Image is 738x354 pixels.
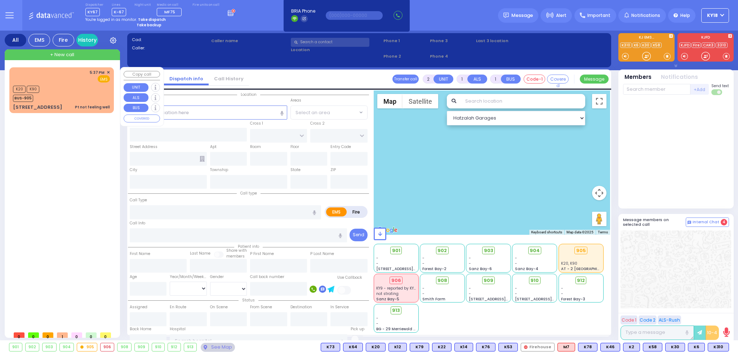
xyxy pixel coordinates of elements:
[376,326,417,332] span: BG - 29 Merriewold S.
[476,343,495,351] div: BLS
[665,343,685,351] div: K30
[28,11,76,20] img: Logo
[688,343,705,351] div: BLS
[124,115,160,122] button: COVERED
[86,332,97,338] span: 0
[57,332,68,338] span: 1
[515,261,517,266] span: -
[211,38,288,44] label: Caller name
[388,343,407,351] div: BLS
[130,220,145,226] label: Call Info
[237,191,261,196] span: Call type
[13,104,62,111] div: [STREET_ADDRESS]
[701,8,729,23] button: KY18
[170,326,186,332] label: Hospital
[592,212,606,226] button: Drag Pegman onto the map to open Street View
[430,38,474,44] span: Phone 3
[643,343,662,351] div: K58
[310,251,334,257] label: P Last Name
[132,45,209,51] label: Caller:
[693,220,719,225] span: Internal Chat
[580,75,609,84] button: Message
[469,255,471,261] span: -
[680,12,690,19] span: Help
[377,94,403,108] button: Show street map
[375,225,399,235] a: Open this area in Google Maps (opens a new window)
[350,229,368,241] button: Send
[76,34,98,46] a: History
[469,296,537,302] span: [STREET_ADDRESS][PERSON_NAME]
[578,343,597,351] div: K78
[376,266,444,272] span: [STREET_ADDRESS][PERSON_NAME]
[376,291,399,296] span: not strating
[652,42,662,48] a: K58
[27,86,39,93] span: K90
[375,225,399,235] img: Google
[620,42,632,48] a: K310
[503,13,509,18] img: message.svg
[592,94,606,108] button: Toggle fullscreen view
[547,75,569,84] button: Covered
[250,304,272,310] label: From Scene
[310,121,325,126] label: Cross 2
[343,343,363,351] div: K64
[13,86,26,93] span: K20
[679,42,691,48] a: KJFD
[711,89,723,96] label: Turn off text
[422,291,424,296] span: -
[403,94,438,108] button: Show satellite imagery
[574,247,587,255] div: 905
[117,343,131,351] div: 908
[376,261,378,266] span: -
[124,93,148,102] button: ALS
[250,144,261,150] label: Room
[557,343,575,351] div: ALS
[75,104,110,110] div: Pt not feeling well
[130,274,137,280] label: Age
[343,343,363,351] div: BLS
[124,83,148,92] button: UNIT
[226,254,245,259] span: members
[392,247,400,254] span: 901
[410,343,429,351] div: BLS
[107,70,110,76] span: ✕
[9,343,22,351] div: 901
[98,75,110,82] span: EMS
[210,274,224,280] label: Gender
[618,36,675,41] label: KJ EMS...
[200,156,205,162] span: Other building occupants
[623,343,640,351] div: BLS
[291,47,381,53] label: Location
[330,144,351,150] label: Entry Code
[432,343,452,351] div: BLS
[85,17,137,22] span: You're logged in as monitor.
[124,71,160,78] button: Copy call
[85,8,100,16] span: KY67
[392,307,400,314] span: 913
[130,197,147,203] label: Call Type
[524,75,545,84] button: Code-1
[515,266,538,272] span: Sanz Bay-4
[561,261,577,266] span: K20, K90
[43,343,56,351] div: 903
[515,255,517,261] span: -
[658,315,681,324] button: ALS-Rush
[692,42,701,48] a: Fire
[184,343,197,351] div: 913
[686,218,729,227] button: Internal Chat 4
[13,95,33,102] span: BUS-905
[130,167,137,173] label: City
[43,332,53,338] span: 0
[157,3,184,7] label: Medic on call
[476,343,495,351] div: K76
[130,106,287,119] input: Search location here
[376,255,378,261] span: -
[209,75,249,82] a: Call History
[432,343,452,351] div: K22
[346,207,366,216] label: Fire
[643,343,662,351] div: BLS
[557,343,575,351] div: M7
[170,274,207,280] div: Year/Month/Week/Day
[366,343,386,351] div: K20
[422,261,424,266] span: -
